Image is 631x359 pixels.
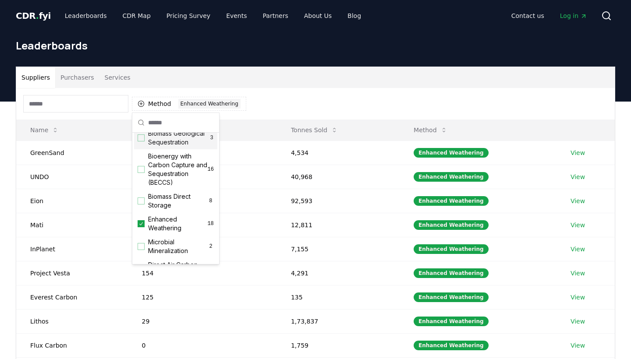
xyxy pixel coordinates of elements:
[277,333,400,357] td: 1,759
[340,8,368,24] a: Blog
[208,243,214,250] span: 2
[178,99,241,109] div: Enhanced Weathering
[277,309,400,333] td: 1,73,837
[16,11,51,21] span: CDR fyi
[277,141,400,165] td: 4,534
[277,189,400,213] td: 92,593
[99,67,136,88] button: Services
[148,260,208,296] span: Direct Air Carbon Capture and Sequestration (DACCS)
[277,261,400,285] td: 4,291
[407,121,454,139] button: Method
[414,341,489,350] div: Enhanced Weathering
[209,134,214,141] span: 3
[16,10,51,22] a: CDR.fyi
[571,245,585,253] a: View
[16,39,615,53] h1: Leaderboards
[560,11,587,20] span: Log in
[414,172,489,182] div: Enhanced Weathering
[128,333,277,357] td: 0
[160,8,217,24] a: Pricing Survey
[414,220,489,230] div: Enhanced Weathering
[16,165,128,189] td: UNDO
[148,192,208,210] span: Biomass Direct Storage
[284,121,345,139] button: Tonnes Sold
[414,268,489,278] div: Enhanced Weathering
[208,166,214,173] span: 16
[23,121,66,139] button: Name
[414,317,489,326] div: Enhanced Weathering
[36,11,39,21] span: .
[277,165,400,189] td: 40,968
[571,269,585,278] a: View
[128,237,277,261] td: 237
[128,309,277,333] td: 29
[16,213,128,237] td: Mati
[571,317,585,326] a: View
[414,244,489,254] div: Enhanced Weathering
[132,97,246,111] button: MethodEnhanced Weathering
[128,141,277,165] td: 4,200
[553,8,594,24] a: Log in
[207,220,214,227] span: 18
[16,261,128,285] td: Project Vesta
[571,172,585,181] a: View
[148,152,208,187] span: Bioenergy with Carbon Capture and Sequestration (BECCS)
[414,292,489,302] div: Enhanced Weathering
[277,213,400,237] td: 12,811
[414,148,489,158] div: Enhanced Weathering
[148,215,207,232] span: Enhanced Weathering
[128,285,277,309] td: 125
[571,293,585,302] a: View
[16,309,128,333] td: Lithos
[148,129,209,147] span: Biomass Geological Sequestration
[571,341,585,350] a: View
[504,8,551,24] a: Contact us
[277,285,400,309] td: 135
[116,8,158,24] a: CDR Map
[277,237,400,261] td: 7,155
[148,238,208,255] span: Microbial Mineralization
[58,8,368,24] nav: Main
[16,189,128,213] td: Eion
[414,196,489,206] div: Enhanced Weathering
[504,8,594,24] nav: Main
[297,8,339,24] a: About Us
[16,333,128,357] td: Flux Carbon
[128,261,277,285] td: 154
[16,285,128,309] td: Everest Carbon
[571,221,585,229] a: View
[128,165,277,189] td: 4,174
[571,148,585,157] a: View
[208,197,214,204] span: 8
[16,141,128,165] td: GreenSand
[58,8,114,24] a: Leaderboards
[55,67,99,88] button: Purchasers
[128,189,277,213] td: 894
[16,67,55,88] button: Suppliers
[16,237,128,261] td: InPlanet
[219,8,254,24] a: Events
[128,213,277,237] td: 670
[256,8,295,24] a: Partners
[571,197,585,205] a: View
